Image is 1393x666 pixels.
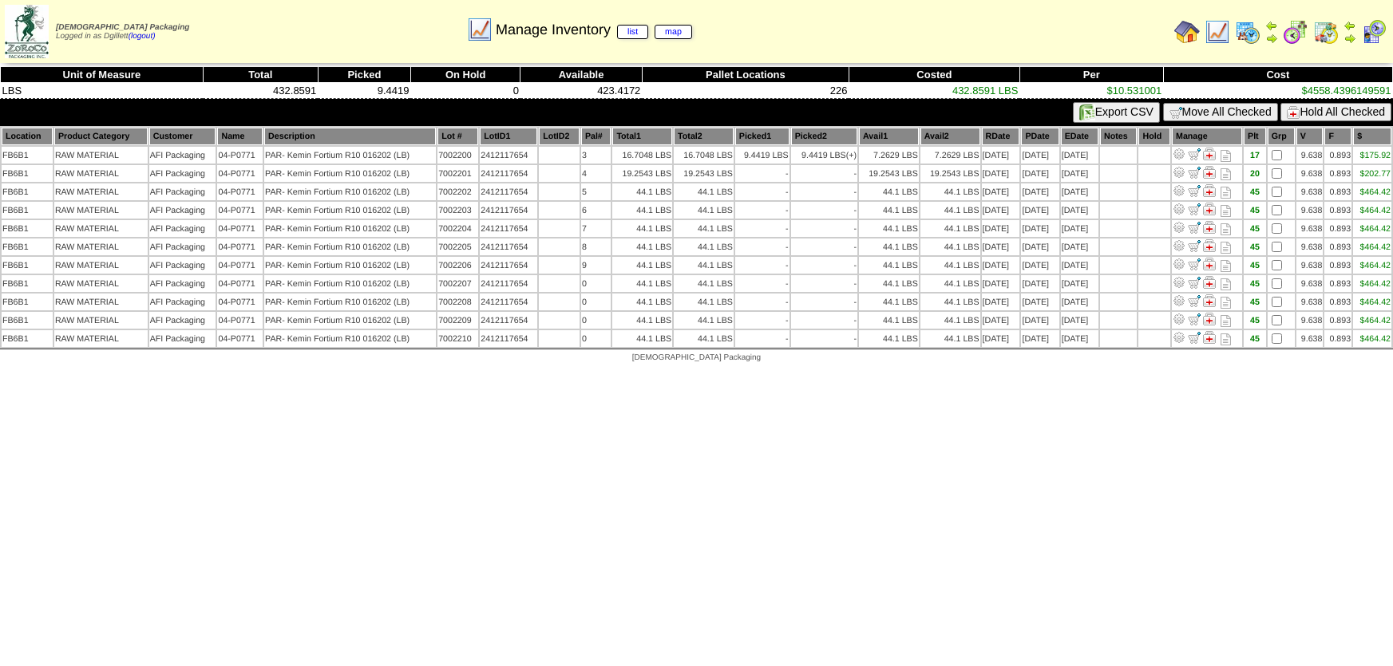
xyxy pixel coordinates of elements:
[1245,187,1265,197] div: 45
[1163,103,1278,121] button: Move All Checked
[982,275,1020,292] td: [DATE]
[1268,128,1295,145] th: Grp
[54,220,148,237] td: RAW MATERIAL
[264,183,436,200] td: PAR- Kemin Fortium R10 016202 (LB)
[1021,147,1059,164] td: [DATE]
[1173,166,1185,179] img: Adjust
[1173,258,1185,270] img: Adjust
[920,238,980,255] td: 44.1 LBS
[920,257,980,274] td: 44.1 LBS
[735,183,789,200] td: -
[859,128,919,145] th: Avail1
[149,165,216,182] td: AFI Packaging
[1221,168,1231,180] i: Note
[859,238,919,255] td: 44.1 LBS
[859,220,919,237] td: 44.1 LBS
[149,275,216,292] td: AFI Packaging
[1354,187,1391,197] div: $464.42
[1354,151,1391,160] a: $175.92
[1203,276,1216,289] img: Manage Hold
[674,202,734,219] td: 44.1 LBS
[1073,102,1160,123] button: Export CSV
[54,202,148,219] td: RAW MATERIAL
[129,32,156,41] a: (logout)
[1283,19,1308,45] img: calendarblend.gif
[1100,128,1138,145] th: Notes
[1245,261,1265,270] div: 45
[1188,258,1201,270] img: Move
[1221,205,1231,217] i: Note
[1188,294,1201,307] img: Move
[1245,224,1265,234] div: 45
[1173,276,1185,289] img: Adjust
[1163,83,1392,99] td: $4558.4396149591
[149,183,216,200] td: AFI Packaging
[1265,19,1278,32] img: arrowleft.gif
[1354,261,1391,270] a: $464.42
[217,294,263,310] td: 04-P0771
[1354,334,1391,344] a: $464.42
[920,128,980,145] th: Avail2
[1297,206,1323,215] div: 9.638
[410,67,520,83] th: On Hold
[1021,128,1059,145] th: PDate
[735,220,789,237] td: -
[1203,294,1216,307] img: Manage Hold
[54,128,148,145] th: Product Category
[467,17,493,42] img: line_graph.gif
[674,238,734,255] td: 44.1 LBS
[2,238,53,255] td: FB6B1
[1079,104,1095,120] img: excel.gif
[735,128,789,145] th: Picked1
[1354,316,1391,325] a: $464.42
[437,257,478,274] td: 7002206
[1287,106,1300,119] img: hold.gif
[54,183,148,200] td: RAW MATERIAL
[581,165,611,182] td: 4
[1,83,204,99] td: LBS
[1061,257,1098,274] td: [DATE]
[1061,238,1098,255] td: [DATE]
[1188,184,1201,197] img: Move
[1325,242,1351,252] div: 0.893
[1173,148,1185,160] img: Adjust
[791,128,857,145] th: Picked2
[1297,187,1323,197] div: 9.638
[920,220,980,237] td: 44.1 LBS
[480,202,537,219] td: 2412117654
[1021,238,1059,255] td: [DATE]
[1061,183,1098,200] td: [DATE]
[2,202,53,219] td: FB6B1
[1021,165,1059,182] td: [DATE]
[674,275,734,292] td: 44.1 LBS
[581,238,611,255] td: 8
[1061,220,1098,237] td: [DATE]
[1245,151,1265,160] div: 17
[1325,224,1351,234] div: 0.893
[1297,261,1323,270] div: 9.638
[849,67,1019,83] th: Costed
[642,83,849,99] td: 226
[612,165,672,182] td: 19.2543 LBS
[791,202,857,219] td: -
[1205,19,1230,45] img: line_graph.gif
[2,294,53,310] td: FB6B1
[437,165,478,182] td: 7002201
[859,257,919,274] td: 44.1 LBS
[437,202,478,219] td: 7002203
[1169,106,1182,119] img: cart.gif
[1203,148,1216,160] img: Manage Hold
[54,238,148,255] td: RAW MATERIAL
[1019,83,1163,99] td: $10.531001
[1344,19,1356,32] img: arrowleft.gif
[1325,261,1351,270] div: 0.893
[674,147,734,164] td: 16.7048 LBS
[149,220,216,237] td: AFI Packaging
[1021,202,1059,219] td: [DATE]
[1021,275,1059,292] td: [DATE]
[612,275,672,292] td: 44.1 LBS
[1173,203,1185,215] img: Adjust
[437,183,478,200] td: 7002202
[217,202,263,219] td: 04-P0771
